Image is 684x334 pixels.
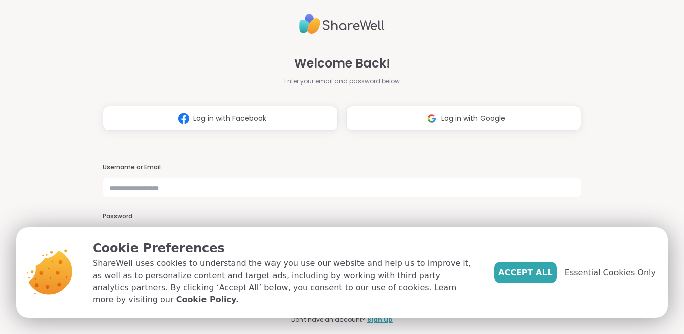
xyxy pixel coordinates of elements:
[103,163,582,172] h3: Username or Email
[103,106,338,131] button: Log in with Facebook
[93,257,478,306] p: ShareWell uses cookies to understand the way you use our website and help us to improve it, as we...
[441,113,505,124] span: Log in with Google
[284,77,400,86] span: Enter your email and password below
[346,106,581,131] button: Log in with Google
[103,212,582,221] h3: Password
[422,109,441,128] img: ShareWell Logomark
[299,10,385,38] img: ShareWell Logo
[193,113,266,124] span: Log in with Facebook
[494,262,557,283] button: Accept All
[294,54,390,73] span: Welcome Back!
[367,315,393,324] a: Sign up
[93,239,478,257] p: Cookie Preferences
[174,109,193,128] img: ShareWell Logomark
[176,294,239,306] a: Cookie Policy.
[498,266,553,279] span: Accept All
[565,266,656,279] span: Essential Cookies Only
[291,315,365,324] span: Don't have an account?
